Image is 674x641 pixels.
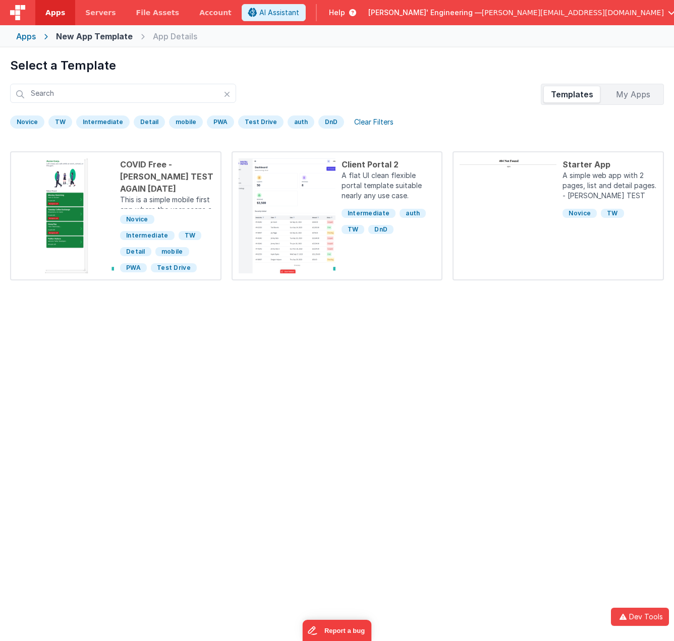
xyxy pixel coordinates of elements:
h1: Select a Template [10,57,664,74]
div: Client Portal 2 [342,158,436,170]
div: mobile [169,115,203,129]
span: Detail [120,247,151,256]
div: Apps [16,30,36,42]
input: Search [10,84,236,103]
span: auth [400,209,426,218]
span: Servers [85,8,116,18]
div: App Details [153,30,197,42]
span: TW [342,225,365,234]
span: TW [601,209,624,218]
span: [PERSON_NAME]' Engineering — [368,8,482,18]
div: TW [48,115,72,129]
div: Clear Filters [348,115,400,129]
div: Test Drive [238,115,284,129]
span: File Assets [136,8,180,18]
div: DnD [318,115,344,129]
button: AI Assistant [242,4,306,21]
div: Starter App [563,158,657,170]
div: Detail [134,115,165,129]
iframe: Marker.io feedback button [303,620,372,641]
span: Apps [45,8,65,18]
span: Intermediate [120,231,175,240]
span: Novice [120,215,154,224]
div: Intermediate [76,115,130,129]
span: Help [329,8,345,18]
span: Novice [563,209,597,218]
span: AI Assistant [259,8,299,18]
div: COVID Free - [PERSON_NAME] TEST AGAIN [DATE] [120,158,214,195]
span: PWA [120,263,147,272]
span: Intermediate [342,209,396,218]
div: New App Template [56,30,133,42]
p: A flat UI clean flexible portal template suitable nearly any use case. [342,170,436,203]
p: This is a simple mobile first app where the user scans a WQR code or receives a link, selects som... [120,195,214,209]
div: Novice [10,115,44,129]
p: A simple web app with 2 pages, list and detail pages. - [PERSON_NAME] TEST [563,170,657,203]
div: Templates [543,86,600,102]
span: DnD [368,225,394,234]
div: PWA [207,115,234,129]
span: [PERSON_NAME][EMAIL_ADDRESS][DOMAIN_NAME] [482,8,664,18]
button: Dev Tools [611,608,669,626]
span: Test Drive [151,263,197,272]
span: mobile [155,247,189,256]
div: auth [288,115,314,129]
div: My Apps [604,86,661,102]
span: TW [179,231,202,240]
